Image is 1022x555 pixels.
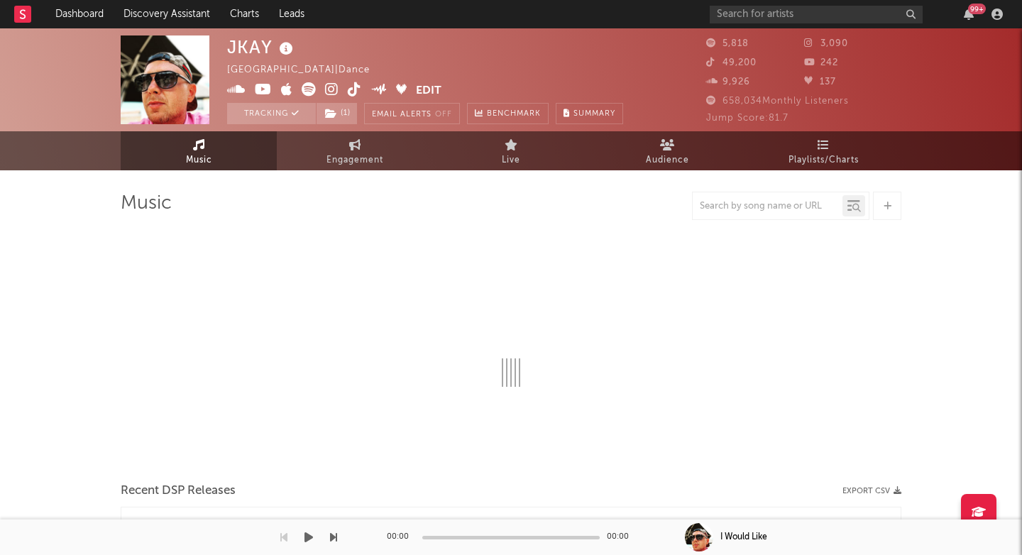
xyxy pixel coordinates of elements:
button: Export CSV [842,487,901,495]
span: Recent DSP Releases [121,483,236,500]
a: Audience [589,131,745,170]
span: ( 1 ) [316,103,358,124]
div: I Would Like [720,531,767,544]
input: Search by song name or URL [693,201,842,212]
span: Playlists/Charts [789,152,859,169]
a: Playlists/Charts [745,131,901,170]
a: Music [121,131,277,170]
button: Email AlertsOff [364,103,460,124]
button: (1) [317,103,357,124]
div: [GEOGRAPHIC_DATA] | Dance [227,62,386,79]
span: 9,926 [706,77,750,87]
span: Engagement [326,152,383,169]
span: Jump Score: 81.7 [706,114,789,123]
a: Engagement [277,131,433,170]
button: Summary [556,103,623,124]
span: Summary [573,110,615,118]
span: 49,200 [706,58,757,67]
span: Benchmark [487,106,541,123]
a: Live [433,131,589,170]
span: 242 [804,58,838,67]
span: 3,090 [804,39,848,48]
span: 658,034 Monthly Listeners [706,97,849,106]
button: Tracking [227,103,316,124]
span: Music [186,152,212,169]
div: JKAY [227,35,297,59]
div: 99 + [968,4,986,14]
span: 5,818 [706,39,749,48]
button: 99+ [964,9,974,20]
div: 00:00 [387,529,415,546]
a: Benchmark [467,103,549,124]
span: 137 [804,77,836,87]
button: Edit [416,82,441,100]
em: Off [435,111,452,119]
span: Live [502,152,520,169]
span: Audience [646,152,689,169]
div: 00:00 [607,529,635,546]
input: Search for artists [710,6,923,23]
